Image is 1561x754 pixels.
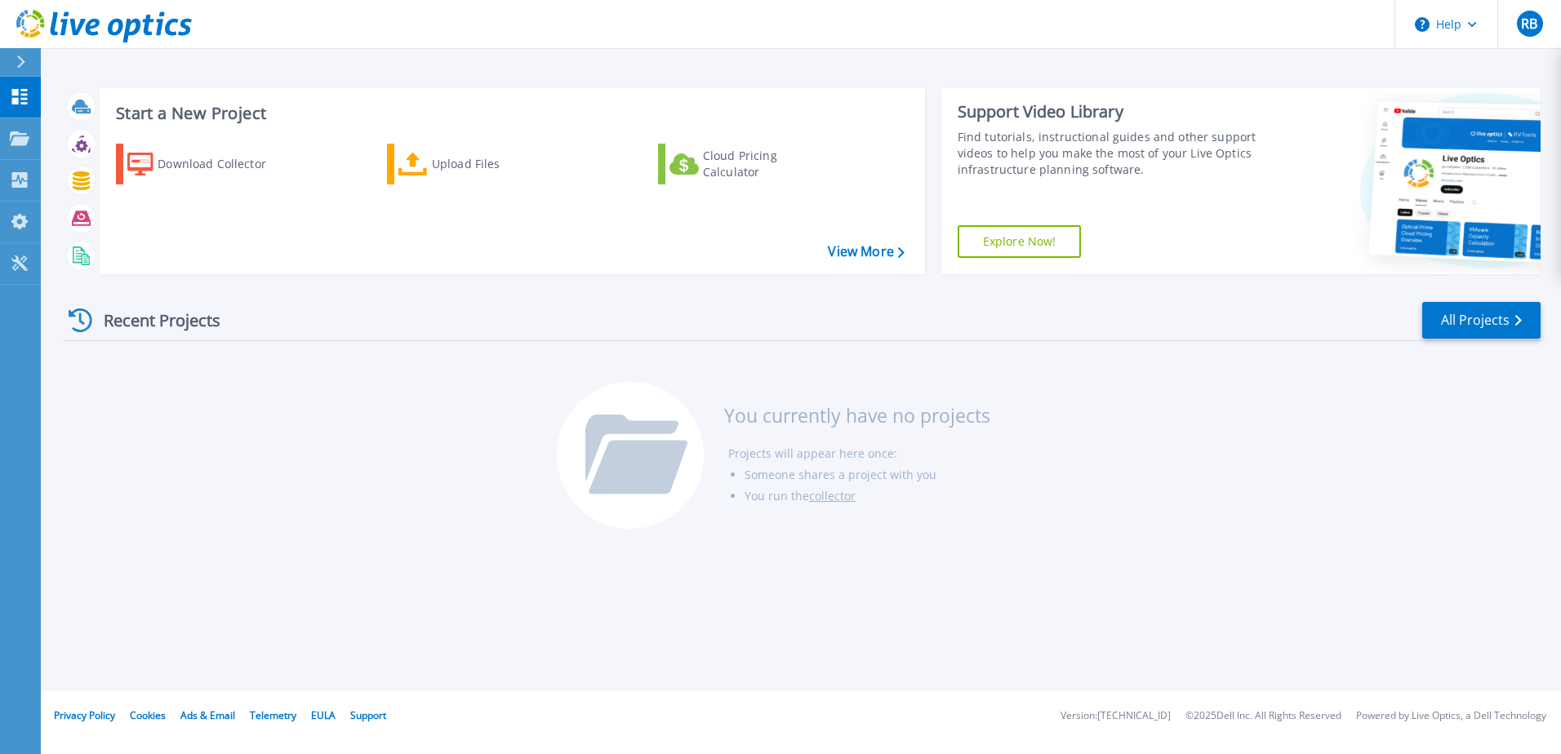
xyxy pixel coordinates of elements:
li: Projects will appear here once: [728,443,990,464]
a: Upload Files [387,144,569,184]
span: RB [1521,17,1537,30]
a: Telemetry [250,708,296,722]
a: EULA [311,708,336,722]
li: Version: [TECHNICAL_ID] [1061,711,1171,721]
a: Cookies [130,708,166,722]
a: Privacy Policy [54,708,115,722]
a: Support [350,708,386,722]
h3: Start a New Project [116,104,904,122]
a: Download Collector [116,144,298,184]
li: © 2025 Dell Inc. All Rights Reserved [1185,711,1341,721]
div: Cloud Pricing Calculator [703,148,834,180]
li: Powered by Live Optics, a Dell Technology [1356,711,1546,721]
a: collector [809,488,856,503]
div: Upload Files [432,148,563,180]
li: Someone shares a project with you [745,464,990,486]
h3: You currently have no projects [724,406,990,424]
a: View More [828,244,904,259]
a: Ads & Email [180,708,235,722]
div: Download Collector [158,148,288,180]
a: Cloud Pricing Calculator [658,144,840,184]
div: Find tutorials, instructional guides and other support videos to help you make the most of your L... [958,129,1263,178]
li: You run the [745,486,990,507]
a: Explore Now! [958,225,1082,258]
div: Recent Projects [63,300,242,340]
a: All Projects [1422,302,1541,339]
div: Support Video Library [958,101,1263,122]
